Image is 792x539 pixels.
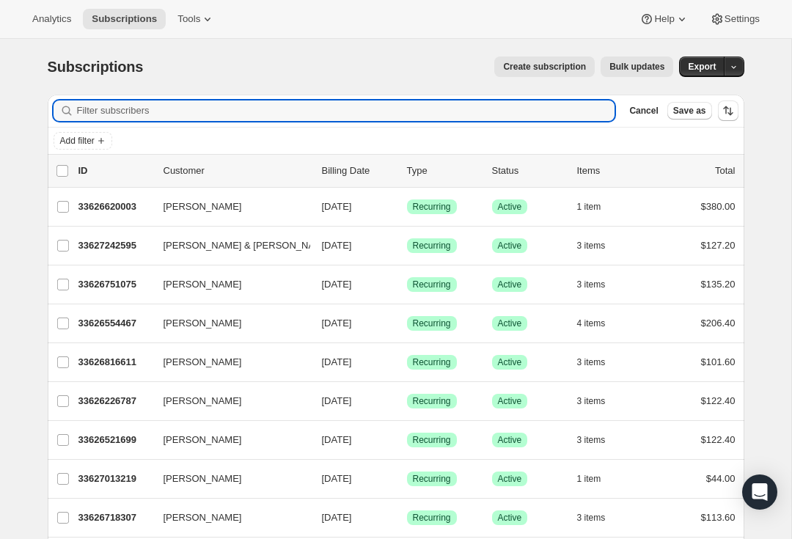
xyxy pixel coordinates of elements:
[322,279,352,290] span: [DATE]
[623,102,664,120] button: Cancel
[164,433,242,447] span: [PERSON_NAME]
[155,389,301,413] button: [PERSON_NAME]
[322,473,352,484] span: [DATE]
[78,472,152,486] p: 33627013219
[629,105,658,117] span: Cancel
[60,135,95,147] span: Add filter
[322,512,352,523] span: [DATE]
[23,9,80,29] button: Analytics
[701,240,736,251] span: $127.20
[577,469,617,489] button: 1 item
[54,132,112,150] button: Add filter
[164,277,242,292] span: [PERSON_NAME]
[577,352,622,373] button: 3 items
[78,430,736,450] div: 33626521699[PERSON_NAME][DATE]SuccessRecurringSuccessActive3 items$122.40
[78,469,736,489] div: 33627013219[PERSON_NAME][DATE]SuccessRecurringSuccessActive1 item$44.00
[155,467,301,491] button: [PERSON_NAME]
[413,279,451,290] span: Recurring
[78,316,152,331] p: 33626554467
[577,318,606,329] span: 4 items
[577,434,606,446] span: 3 items
[83,9,166,29] button: Subscriptions
[577,512,606,524] span: 3 items
[155,506,301,529] button: [PERSON_NAME]
[742,474,777,510] div: Open Intercom Messenger
[155,234,301,257] button: [PERSON_NAME] & [PERSON_NAME]
[601,56,673,77] button: Bulk updates
[164,238,332,253] span: [PERSON_NAME] & [PERSON_NAME]
[701,512,736,523] span: $113.60
[701,356,736,367] span: $101.60
[78,235,736,256] div: 33627242595[PERSON_NAME] & [PERSON_NAME][DATE]SuccessRecurringSuccessActive3 items$127.20
[725,13,760,25] span: Settings
[577,395,606,407] span: 3 items
[413,434,451,446] span: Recurring
[155,195,301,219] button: [PERSON_NAME]
[78,391,736,411] div: 33626226787[PERSON_NAME][DATE]SuccessRecurringSuccessActive3 items$122.40
[413,240,451,252] span: Recurring
[48,59,144,75] span: Subscriptions
[701,279,736,290] span: $135.20
[169,9,224,29] button: Tools
[498,473,522,485] span: Active
[631,9,697,29] button: Help
[577,235,622,256] button: 3 items
[667,102,712,120] button: Save as
[609,61,664,73] span: Bulk updates
[164,199,242,214] span: [PERSON_NAME]
[78,355,152,370] p: 33626816611
[322,164,395,178] p: Billing Date
[78,433,152,447] p: 33626521699
[577,391,622,411] button: 3 items
[164,510,242,525] span: [PERSON_NAME]
[577,507,622,528] button: 3 items
[78,507,736,528] div: 33626718307[PERSON_NAME][DATE]SuccessRecurringSuccessActive3 items$113.60
[701,9,769,29] button: Settings
[498,356,522,368] span: Active
[577,356,606,368] span: 3 items
[706,473,736,484] span: $44.00
[78,238,152,253] p: 33627242595
[715,164,735,178] p: Total
[164,472,242,486] span: [PERSON_NAME]
[577,197,617,217] button: 1 item
[577,274,622,295] button: 3 items
[688,61,716,73] span: Export
[492,164,565,178] p: Status
[322,434,352,445] span: [DATE]
[494,56,595,77] button: Create subscription
[155,351,301,374] button: [PERSON_NAME]
[577,279,606,290] span: 3 items
[155,428,301,452] button: [PERSON_NAME]
[78,394,152,408] p: 33626226787
[498,395,522,407] span: Active
[164,164,310,178] p: Customer
[498,240,522,252] span: Active
[503,61,586,73] span: Create subscription
[498,318,522,329] span: Active
[654,13,674,25] span: Help
[77,100,615,121] input: Filter subscribers
[577,201,601,213] span: 1 item
[498,201,522,213] span: Active
[78,164,152,178] p: ID
[498,279,522,290] span: Active
[413,318,451,329] span: Recurring
[155,312,301,335] button: [PERSON_NAME]
[413,473,451,485] span: Recurring
[164,316,242,331] span: [PERSON_NAME]
[701,201,736,212] span: $380.00
[701,395,736,406] span: $122.40
[78,277,152,292] p: 33626751075
[701,434,736,445] span: $122.40
[164,355,242,370] span: [PERSON_NAME]
[78,197,736,217] div: 33626620003[PERSON_NAME][DATE]SuccessRecurringSuccessActive1 item$380.00
[679,56,725,77] button: Export
[413,356,451,368] span: Recurring
[164,394,242,408] span: [PERSON_NAME]
[577,430,622,450] button: 3 items
[78,352,736,373] div: 33626816611[PERSON_NAME][DATE]SuccessRecurringSuccessActive3 items$101.60
[498,512,522,524] span: Active
[78,274,736,295] div: 33626751075[PERSON_NAME][DATE]SuccessRecurringSuccessActive3 items$135.20
[322,240,352,251] span: [DATE]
